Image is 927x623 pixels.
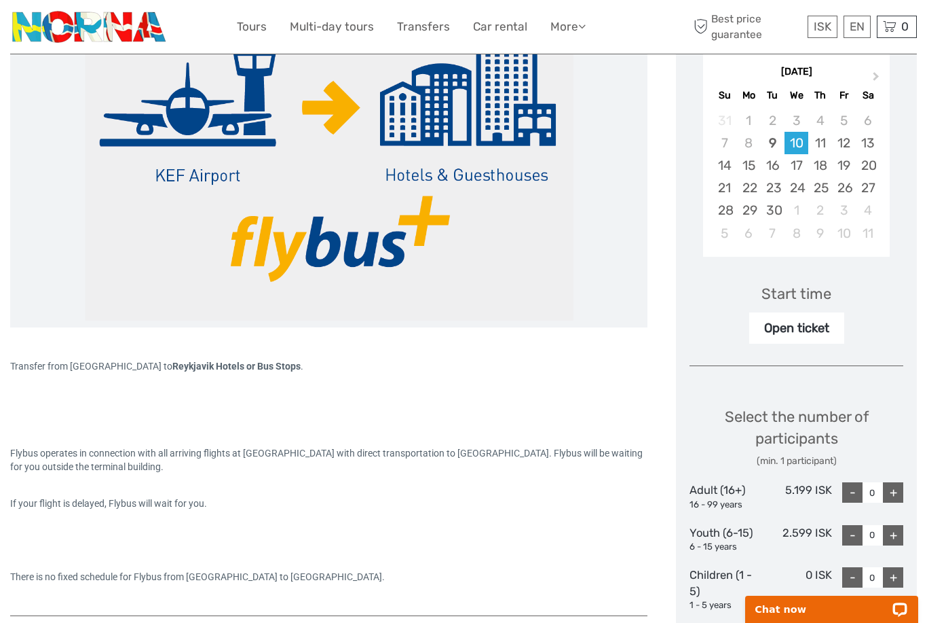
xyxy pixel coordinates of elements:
[703,65,890,79] div: [DATE]
[689,482,761,511] div: Adult (16+)
[808,154,832,177] div: Choose Thursday, September 18th, 2025
[808,222,832,245] div: Choose Thursday, October 9th, 2025
[832,132,856,154] div: Choose Friday, September 12th, 2025
[172,361,301,372] strong: Reykjavik Hotels or Bus Stops
[856,199,879,221] div: Choose Saturday, October 4th, 2025
[713,177,736,199] div: Choose Sunday, September 21st, 2025
[713,109,736,132] div: Not available Sunday, August 31st, 2025
[761,482,832,511] div: 5.199 ISK
[689,567,761,612] div: Children (1 - 5)
[761,154,784,177] div: Choose Tuesday, September 16th, 2025
[10,571,385,582] span: There is no fixed schedule for Flybus from [GEOGRAPHIC_DATA] to [GEOGRAPHIC_DATA].
[689,455,903,468] div: (min. 1 participant)
[713,86,736,105] div: Su
[550,17,586,37] a: More
[784,222,808,245] div: Choose Wednesday, October 8th, 2025
[737,132,761,154] div: Not available Monday, September 8th, 2025
[832,222,856,245] div: Choose Friday, October 10th, 2025
[761,283,831,304] div: Start time
[713,199,736,221] div: Choose Sunday, September 28th, 2025
[301,361,303,372] span: .
[761,132,784,154] div: Choose Tuesday, September 9th, 2025
[832,109,856,132] div: Not available Friday, September 5th, 2025
[761,525,832,554] div: 2.599 ISK
[713,132,736,154] div: Not available Sunday, September 7th, 2025
[883,567,903,588] div: +
[761,109,784,132] div: Not available Tuesday, September 2nd, 2025
[883,482,903,503] div: +
[784,109,808,132] div: Not available Wednesday, September 3rd, 2025
[784,132,808,154] div: Choose Wednesday, September 10th, 2025
[842,525,863,546] div: -
[856,86,879,105] div: Sa
[856,154,879,177] div: Choose Saturday, September 20th, 2025
[10,10,170,43] img: 3202-b9b3bc54-fa5a-4c2d-a914-9444aec66679_logo_small.png
[842,482,863,503] div: -
[10,361,301,372] span: Transfer from [GEOGRAPHIC_DATA] to
[784,154,808,177] div: Choose Wednesday, September 17th, 2025
[689,525,761,554] div: Youth (6-15)
[713,154,736,177] div: Choose Sunday, September 14th, 2025
[737,222,761,245] div: Choose Monday, October 6th, 2025
[899,20,911,33] span: 0
[761,86,784,105] div: Tu
[761,222,784,245] div: Choose Tuesday, October 7th, 2025
[832,154,856,177] div: Choose Friday, September 19th, 2025
[290,17,374,37] a: Multi-day tours
[867,69,888,90] button: Next Month
[713,222,736,245] div: Choose Sunday, October 5th, 2025
[397,17,450,37] a: Transfers
[856,109,879,132] div: Not available Saturday, September 6th, 2025
[690,12,804,41] span: Best price guarantee
[844,16,871,38] div: EN
[736,580,927,623] iframe: LiveChat chat widget
[784,177,808,199] div: Choose Wednesday, September 24th, 2025
[10,448,645,472] span: Flybus operates in connection with all arriving flights at [GEOGRAPHIC_DATA] with direct transpor...
[842,567,863,588] div: -
[761,567,832,612] div: 0 ISK
[689,499,761,512] div: 16 - 99 years
[832,177,856,199] div: Choose Friday, September 26th, 2025
[737,86,761,105] div: Mo
[10,498,207,509] span: If your flight is delayed, Flybus will wait for you.
[237,17,267,37] a: Tours
[832,86,856,105] div: Fr
[707,109,885,245] div: month 2025-09
[749,313,844,344] div: Open ticket
[808,199,832,221] div: Choose Thursday, October 2nd, 2025
[737,177,761,199] div: Choose Monday, September 22nd, 2025
[784,199,808,221] div: Choose Wednesday, October 1st, 2025
[689,599,761,612] div: 1 - 5 years
[856,177,879,199] div: Choose Saturday, September 27th, 2025
[856,132,879,154] div: Choose Saturday, September 13th, 2025
[737,154,761,177] div: Choose Monday, September 15th, 2025
[808,177,832,199] div: Choose Thursday, September 25th, 2025
[473,17,527,37] a: Car rental
[808,132,832,154] div: Choose Thursday, September 11th, 2025
[814,20,831,33] span: ISK
[689,406,903,468] div: Select the number of participants
[883,525,903,546] div: +
[856,222,879,245] div: Choose Saturday, October 11th, 2025
[832,199,856,221] div: Choose Friday, October 3rd, 2025
[784,86,808,105] div: We
[808,86,832,105] div: Th
[761,199,784,221] div: Choose Tuesday, September 30th, 2025
[761,177,784,199] div: Choose Tuesday, September 23rd, 2025
[737,199,761,221] div: Choose Monday, September 29th, 2025
[737,109,761,132] div: Not available Monday, September 1st, 2025
[689,541,761,554] div: 6 - 15 years
[808,109,832,132] div: Not available Thursday, September 4th, 2025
